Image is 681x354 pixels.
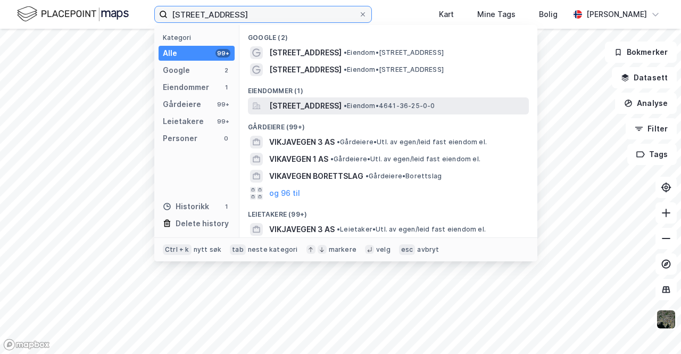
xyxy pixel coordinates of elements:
span: • [344,65,347,73]
span: • [330,155,334,163]
span: • [337,138,340,146]
button: Tags [627,144,677,165]
span: Eiendom • 4641-36-25-0-0 [344,102,435,110]
span: Eiendom • [STREET_ADDRESS] [344,48,444,57]
span: Eiendom • [STREET_ADDRESS] [344,65,444,74]
div: Google [163,64,190,77]
iframe: Chat Widget [628,303,681,354]
div: Leietakere [163,115,204,128]
button: Datasett [612,67,677,88]
div: Google (2) [239,25,537,44]
div: Kart [439,8,454,21]
span: Gårdeiere • Utl. av egen/leid fast eiendom el. [337,138,487,146]
button: Bokmerker [605,42,677,63]
span: VIKJAVEGEN 3 AS [269,136,335,149]
span: Gårdeiere • Borettslag [366,172,442,180]
div: Ctrl + k [163,244,192,255]
div: Personer [163,132,197,145]
div: [PERSON_NAME] [586,8,647,21]
button: Filter [626,118,677,139]
div: Bolig [539,8,558,21]
span: Leietaker • Utl. av egen/leid fast eiendom el. [337,225,486,234]
div: Alle [163,47,177,60]
div: Eiendommer (1) [239,78,537,97]
div: 1 [222,83,230,92]
div: 1 [222,202,230,211]
div: esc [399,244,416,255]
img: logo.f888ab2527a4732fd821a326f86c7f29.svg [17,5,129,23]
div: 99+ [215,100,230,109]
span: [STREET_ADDRESS] [269,46,342,59]
div: Leietakere (99+) [239,202,537,221]
span: Gårdeiere • Utl. av egen/leid fast eiendom el. [330,155,480,163]
div: 99+ [215,49,230,57]
a: Mapbox homepage [3,339,50,351]
div: Historikk [163,200,209,213]
span: • [337,225,340,233]
span: • [366,172,369,180]
span: VIKAVEGEN BORETTSLAG [269,170,363,183]
div: 2 [222,66,230,75]
div: Mine Tags [477,8,516,21]
button: og 96 til [269,187,300,200]
div: 99+ [215,117,230,126]
span: • [344,48,347,56]
input: Søk på adresse, matrikkel, gårdeiere, leietakere eller personer [168,6,359,22]
div: Gårdeiere (99+) [239,114,537,134]
div: nytt søk [194,245,222,254]
span: • [344,102,347,110]
div: Kategori [163,34,235,42]
div: 0 [222,134,230,143]
button: Analyse [615,93,677,114]
div: neste kategori [248,245,298,254]
span: VIKAVEGEN 1 AS [269,153,328,166]
div: avbryt [417,245,439,254]
span: [STREET_ADDRESS] [269,63,342,76]
div: Eiendommer [163,81,209,94]
div: tab [230,244,246,255]
span: [STREET_ADDRESS] [269,100,342,112]
div: velg [376,245,391,254]
span: VIKJAVEGEN 3 AS [269,223,335,236]
div: Gårdeiere [163,98,201,111]
div: Delete history [176,217,229,230]
div: markere [329,245,356,254]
